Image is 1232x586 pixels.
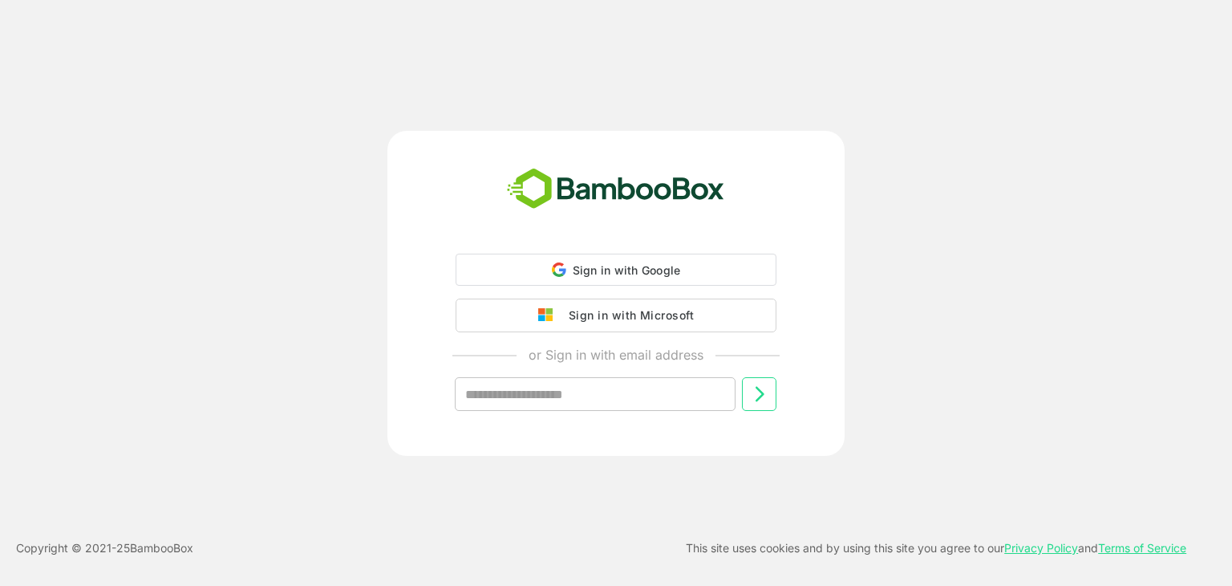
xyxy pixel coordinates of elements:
[538,308,561,323] img: google
[561,305,694,326] div: Sign in with Microsoft
[456,254,776,286] div: Sign in with Google
[529,345,703,364] p: or Sign in with email address
[1004,541,1078,555] a: Privacy Policy
[1098,541,1186,555] a: Terms of Service
[686,539,1186,558] p: This site uses cookies and by using this site you agree to our and
[16,539,193,558] p: Copyright © 2021- 25 BambooBox
[456,299,776,332] button: Sign in with Microsoft
[573,263,681,277] span: Sign in with Google
[498,163,733,216] img: bamboobox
